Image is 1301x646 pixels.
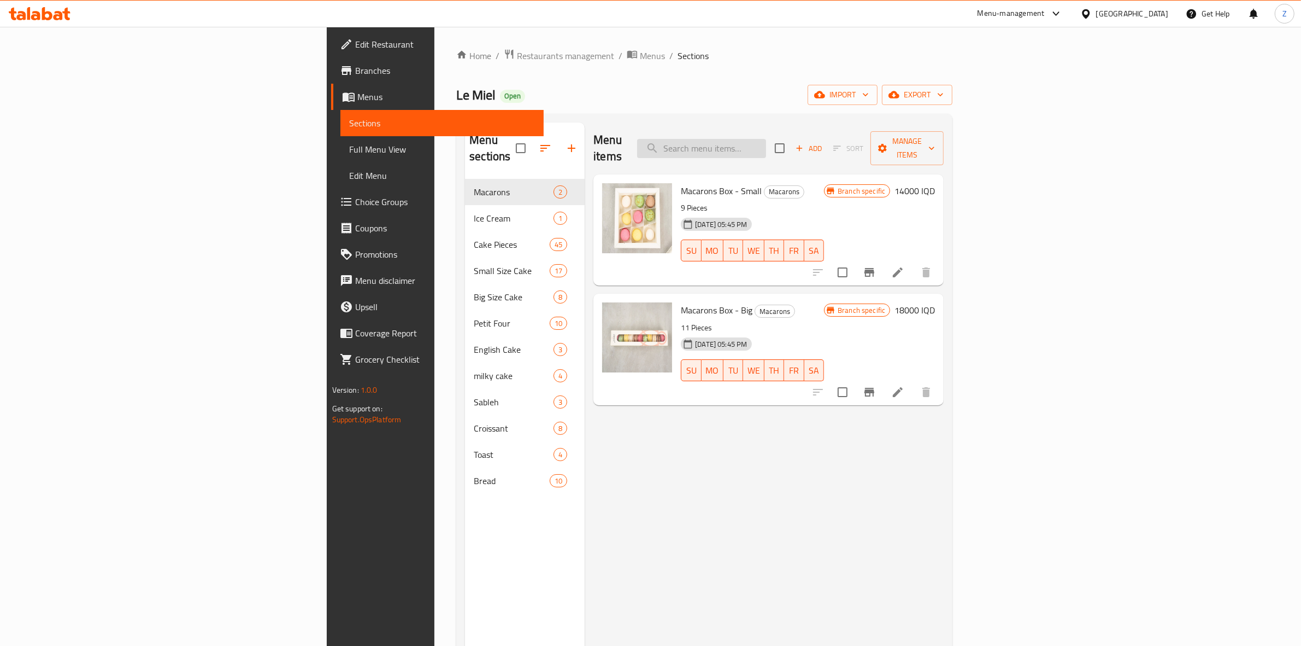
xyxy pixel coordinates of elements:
[743,240,764,261] button: WE
[550,317,567,330] div: items
[833,305,890,316] span: Branch specific
[747,243,760,259] span: WE
[723,240,743,261] button: TU
[456,49,952,63] nav: breadcrumb
[554,212,567,225] div: items
[764,240,784,261] button: TH
[826,140,870,157] span: Select section first
[769,243,780,259] span: TH
[550,238,567,251] div: items
[554,213,567,224] span: 1
[913,259,939,286] button: delete
[593,132,624,165] h2: Menu items
[554,345,567,355] span: 3
[465,231,585,258] div: Cake Pieces45
[474,212,554,225] div: Ice Cream
[355,38,535,51] span: Edit Restaurant
[702,240,723,261] button: MO
[794,142,823,155] span: Add
[474,317,550,330] span: Petit Four
[891,386,904,399] a: Edit menu item
[686,243,697,259] span: SU
[791,140,826,157] button: Add
[554,343,567,356] div: items
[550,240,567,250] span: 45
[474,238,550,251] span: Cake Pieces
[554,290,567,304] div: items
[465,179,585,205] div: Macarons2
[340,110,544,136] a: Sections
[640,49,665,62] span: Menus
[891,88,944,102] span: export
[894,183,935,199] h6: 14000 IQD
[764,185,804,199] div: Macarons
[331,267,544,294] a: Menu disclaimer
[681,359,701,381] button: SU
[706,363,719,379] span: MO
[532,135,558,161] span: Sort sections
[331,294,544,320] a: Upsell
[804,240,824,261] button: SA
[678,49,709,62] span: Sections
[550,318,567,329] span: 10
[681,321,824,335] p: 11 Pieces
[465,441,585,468] div: Toast4
[550,266,567,276] span: 17
[833,186,890,196] span: Branch specific
[554,448,567,461] div: items
[465,336,585,363] div: English Cake3
[702,359,723,381] button: MO
[784,359,804,381] button: FR
[788,243,799,259] span: FR
[856,379,882,405] button: Branch-specific-item
[768,137,791,160] span: Select section
[465,205,585,231] div: Ice Cream1
[894,302,935,318] h6: 18000 IQD
[554,185,567,199] div: items
[804,359,824,381] button: SA
[465,415,585,441] div: Croissant8
[355,195,535,208] span: Choice Groups
[349,169,535,182] span: Edit Menu
[474,422,554,435] span: Croissant
[619,49,622,62] li: /
[831,261,854,284] span: Select to update
[331,84,544,110] a: Menus
[465,389,585,415] div: Sableh3
[331,31,544,57] a: Edit Restaurant
[474,448,554,461] span: Toast
[1282,8,1287,20] span: Z
[331,189,544,215] a: Choice Groups
[554,187,567,197] span: 2
[474,290,554,304] div: Big Size Cake
[686,363,697,379] span: SU
[681,183,762,199] span: Macarons Box - Small
[474,185,554,199] div: Macarons
[808,85,878,105] button: import
[550,476,567,486] span: 10
[474,343,554,356] div: English Cake
[465,363,585,389] div: milky cake4
[361,383,378,397] span: 1.0.0
[723,359,743,381] button: TU
[332,401,382,416] span: Get support on:
[706,243,719,259] span: MO
[340,136,544,162] a: Full Menu View
[355,327,535,340] span: Coverage Report
[879,135,935,162] span: Manage items
[474,264,550,277] span: Small Size Cake
[331,346,544,373] a: Grocery Checklist
[681,240,701,261] button: SU
[558,135,585,161] button: Add section
[474,395,554,409] div: Sableh
[691,219,751,230] span: [DATE] 05:45 PM
[332,412,402,427] a: Support.OpsPlatform
[550,474,567,487] div: items
[465,258,585,284] div: Small Size Cake17
[517,49,614,62] span: Restaurants management
[554,369,567,382] div: items
[554,395,567,409] div: items
[355,222,535,235] span: Coupons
